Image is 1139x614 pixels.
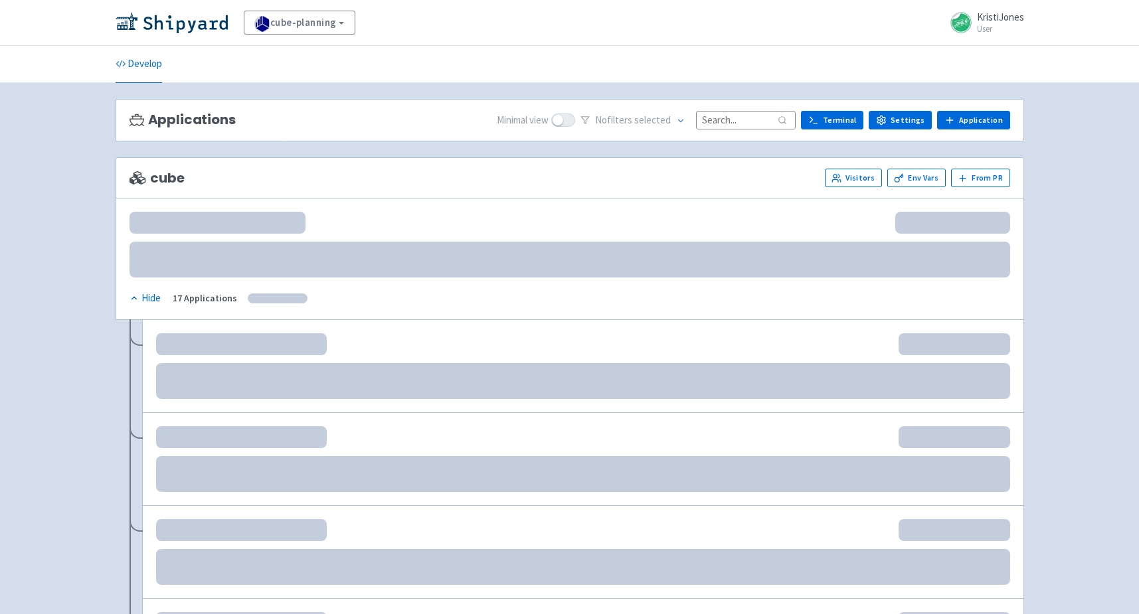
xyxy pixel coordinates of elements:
[825,169,882,187] a: Visitors
[887,169,946,187] a: Env Vars
[116,12,228,33] img: Shipyard logo
[951,169,1010,187] button: From PR
[173,291,237,306] div: 17 Applications
[130,291,161,306] div: Hide
[595,113,671,128] span: No filter s
[130,171,185,186] span: cube
[942,12,1024,33] a: KristiJones User
[130,112,236,127] h3: Applications
[801,111,863,129] a: Terminal
[977,11,1024,23] span: KristiJones
[937,111,1009,129] a: Application
[497,113,549,128] span: Minimal view
[977,25,1024,33] small: User
[244,11,355,35] a: cube-planning
[869,111,932,129] a: Settings
[130,291,162,306] button: Hide
[634,114,671,126] span: selected
[116,46,162,83] a: Develop
[696,111,796,129] input: Search...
